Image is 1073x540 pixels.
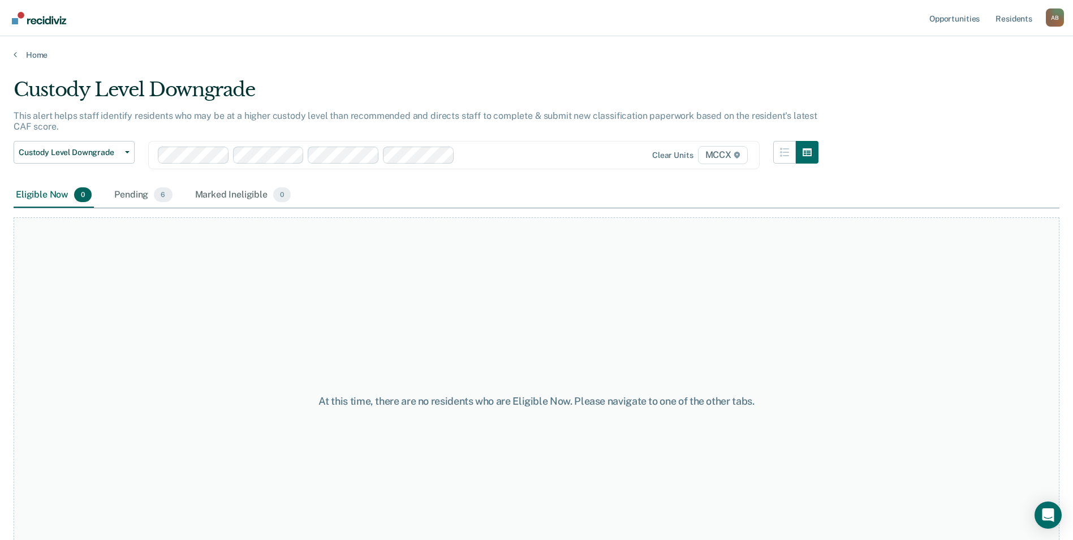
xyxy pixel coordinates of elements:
button: Custody Level Downgrade [14,141,135,164]
div: Clear units [652,151,693,160]
div: Eligible Now0 [14,183,94,208]
span: 0 [273,187,291,202]
span: MCCX [698,146,748,164]
div: Marked Ineligible0 [193,183,294,208]
div: A B [1046,8,1064,27]
span: 6 [154,187,172,202]
button: Profile dropdown button [1046,8,1064,27]
div: Custody Level Downgrade [14,78,818,110]
div: Open Intercom Messenger [1035,502,1062,529]
span: 0 [74,187,92,202]
div: Pending6 [112,183,174,208]
img: Recidiviz [12,12,66,24]
p: This alert helps staff identify residents who may be at a higher custody level than recommended a... [14,110,817,132]
div: At this time, there are no residents who are Eligible Now. Please navigate to one of the other tabs. [275,395,798,408]
span: Custody Level Downgrade [19,148,120,157]
a: Home [14,50,1059,60]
